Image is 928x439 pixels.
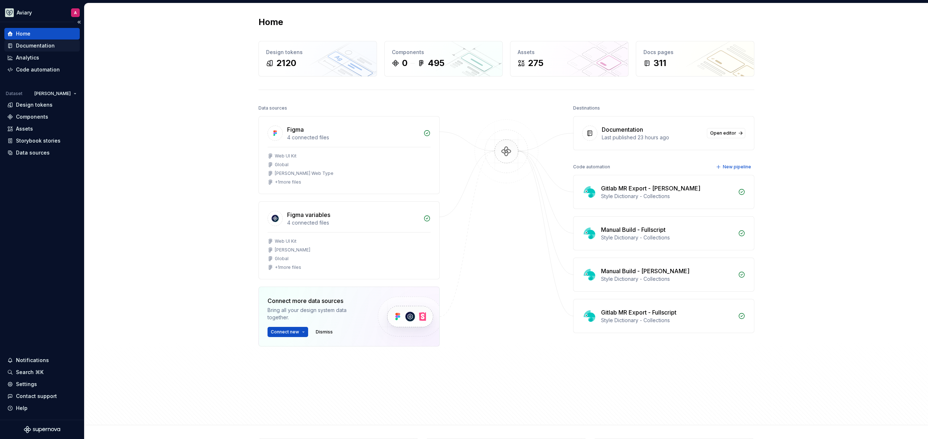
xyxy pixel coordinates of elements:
div: Destinations [573,103,600,113]
div: + 1 more files [275,264,301,270]
div: Code automation [573,162,610,172]
a: Assets [4,123,80,135]
h2: Home [258,16,283,28]
div: Data sources [16,149,50,156]
a: Storybook stories [4,135,80,147]
button: Contact support [4,390,80,402]
div: Storybook stories [16,137,61,144]
div: Components [16,113,48,120]
button: Dismiss [312,327,336,337]
div: Assets [16,125,33,132]
div: Notifications [16,357,49,364]
button: New pipeline [714,162,754,172]
button: Search ⌘K [4,366,80,378]
div: 2120 [276,57,296,69]
svg: Supernova Logo [24,426,60,433]
a: Components [4,111,80,123]
div: Design tokens [266,49,369,56]
a: Design tokens2120 [258,41,377,77]
a: Settings [4,378,80,390]
a: Home [4,28,80,40]
div: Design tokens [16,101,53,108]
a: Data sources [4,147,80,159]
div: Gitlab MR Export - Fullscript [601,308,676,317]
div: Documentation [602,125,643,134]
div: Manual Build - [PERSON_NAME] [601,267,689,275]
div: 0 [402,57,407,69]
a: Design tokens [4,99,80,111]
div: + 1 more files [275,179,301,185]
div: Docs pages [643,49,747,56]
div: Contact support [16,393,57,400]
div: Style Dictionary - Collections [601,193,734,200]
div: Dataset [6,91,22,97]
div: Global [275,162,289,168]
span: [PERSON_NAME] [34,91,71,97]
a: Open editor [707,128,745,138]
button: AviaryA [1,5,83,20]
div: Documentation [16,42,55,49]
div: Data sources [258,103,287,113]
button: Connect new [268,327,308,337]
a: Code automation [4,64,80,75]
div: Style Dictionary - Collections [601,317,734,324]
div: Bring all your design system data together. [268,307,365,321]
div: Search ⌘K [16,369,43,376]
span: New pipeline [723,164,751,170]
div: 4 connected files [287,134,419,141]
div: Manual Build - Fullscript [601,225,666,234]
div: Style Dictionary - Collections [601,275,734,283]
button: [PERSON_NAME] [31,89,80,99]
span: Open editor [710,130,736,136]
div: Settings [16,381,37,388]
img: 256e2c79-9abd-4d59-8978-03feab5a3943.png [5,8,14,17]
div: 4 connected files [287,219,419,226]
div: [PERSON_NAME] Web Type [275,171,333,176]
div: Home [16,30,30,37]
a: Documentation [4,40,80,52]
a: Analytics [4,52,80,63]
div: Gitlab MR Export - [PERSON_NAME] [601,184,700,193]
div: Assets [518,49,621,56]
div: Aviary [17,9,32,16]
a: Assets275 [510,41,629,77]
span: Dismiss [316,329,333,335]
div: Figma [287,125,304,134]
div: Style Dictionary - Collections [601,234,734,241]
div: Figma variables [287,210,330,219]
a: Figma variables4 connected filesWeb UI Kit[PERSON_NAME]Global+1more files [258,201,440,279]
div: Web UI Kit [275,238,297,244]
div: Analytics [16,54,39,61]
div: Code automation [16,66,60,73]
button: Collapse sidebar [74,17,84,27]
span: Connect new [271,329,299,335]
div: A [74,10,77,16]
div: Connect more data sources [268,296,365,305]
a: Components0495 [384,41,503,77]
div: Global [275,256,289,262]
div: 275 [528,57,543,69]
div: Last published 23 hours ago [602,134,703,141]
div: 495 [428,57,444,69]
div: [PERSON_NAME] [275,247,310,253]
div: Web UI Kit [275,153,297,159]
div: Components [392,49,495,56]
button: Help [4,402,80,414]
div: 311 [654,57,666,69]
a: Docs pages311 [636,41,754,77]
a: Figma4 connected filesWeb UI KitGlobal[PERSON_NAME] Web Type+1more files [258,116,440,194]
button: Notifications [4,354,80,366]
div: Help [16,405,28,412]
